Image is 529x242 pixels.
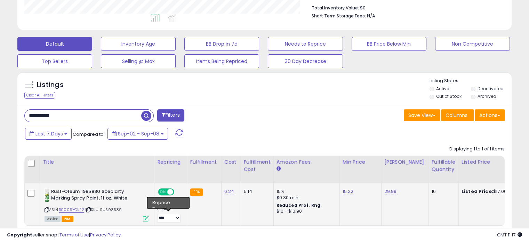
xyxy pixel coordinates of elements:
label: Active [436,86,449,92]
span: N/A [367,13,375,19]
div: 15% [276,188,334,195]
div: ASIN: [45,188,149,221]
button: Columns [441,109,474,121]
label: Archived [477,93,496,99]
button: BB Drop in 7d [184,37,259,51]
span: 2025-09-16 11:17 GMT [497,232,522,238]
button: Items Being Repriced [184,54,259,68]
div: Repricing [157,158,184,166]
a: Privacy Policy [90,232,121,238]
div: Clear All Filters [24,92,55,99]
button: Filters [157,109,184,122]
strong: Copyright [7,232,32,238]
div: Amazon AI [157,199,182,205]
button: Selling @ Max [101,54,176,68]
button: 30 Day Decrease [268,54,343,68]
a: B0009XCKE2 [59,207,84,213]
a: 6.24 [224,188,234,195]
div: Fulfillment Cost [244,158,271,173]
button: Non Competitive [435,37,510,51]
span: Last 7 Days [35,130,63,137]
a: 15.22 [343,188,354,195]
b: Listed Price: [462,188,493,195]
div: Amazon Fees [276,158,337,166]
h5: Listings [37,80,64,90]
div: $10 - $10.90 [276,209,334,214]
span: All listings currently available for purchase on Amazon [45,216,61,222]
li: $0 [312,3,499,11]
span: Columns [446,112,467,119]
div: Preset: [157,207,182,223]
p: Listing States: [430,78,512,84]
span: OFF [173,189,184,195]
div: seller snap | | [7,232,121,239]
img: 41TiojZGvyL._SL40_.jpg [45,188,49,202]
div: 16 [432,188,453,195]
div: $0.30 min [276,195,334,201]
div: Fulfillable Quantity [432,158,456,173]
button: Default [17,37,92,51]
b: Total Inventory Value: [312,5,359,11]
div: [PERSON_NAME] [384,158,426,166]
button: BB Price Below Min [352,37,426,51]
small: Amazon Fees. [276,166,281,172]
div: Listed Price [462,158,522,166]
label: Deactivated [477,86,503,92]
b: Rust-Oleum 1985830 Specialty Marking Spray Paint, 11 oz, White [51,188,136,203]
div: Displaying 1 to 1 of 1 items [449,146,505,153]
button: Sep-02 - Sep-08 [107,128,168,140]
div: Min Price [343,158,378,166]
span: ON [159,189,167,195]
button: Inventory Age [101,37,176,51]
label: Out of Stock [436,93,462,99]
button: Save View [404,109,440,121]
button: Needs to Reprice [268,37,343,51]
div: Title [43,158,151,166]
span: | SKU: RUS98589 [85,207,122,212]
div: Cost [224,158,238,166]
button: Last 7 Days [25,128,72,140]
span: Sep-02 - Sep-08 [118,130,159,137]
b: Short Term Storage Fees: [312,13,366,19]
div: $17.06 [462,188,519,195]
button: Top Sellers [17,54,92,68]
a: 29.99 [384,188,397,195]
span: Compared to: [73,131,105,138]
span: FBA [62,216,73,222]
b: Reduced Prof. Rng. [276,202,322,208]
a: Terms of Use [59,232,89,238]
div: 5.14 [244,188,268,195]
small: FBA [190,188,203,196]
div: Fulfillment [190,158,218,166]
button: Actions [475,109,505,121]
